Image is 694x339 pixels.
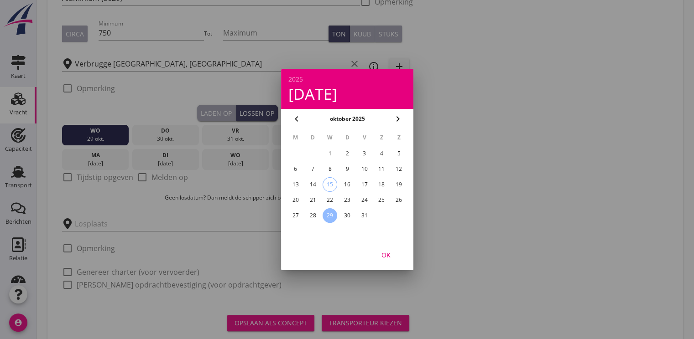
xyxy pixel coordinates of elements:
[323,162,337,176] button: 8
[305,208,320,223] button: 28
[287,130,304,145] th: M
[322,130,338,145] th: W
[323,146,337,161] button: 1
[357,177,371,192] button: 17
[339,146,354,161] button: 2
[323,177,337,192] button: 15
[373,250,399,260] div: OK
[323,208,337,223] button: 29
[305,162,320,176] button: 7
[357,146,371,161] button: 3
[288,177,303,192] button: 13
[305,193,320,207] button: 21
[391,162,406,176] button: 12
[356,130,372,145] th: V
[288,193,303,207] button: 20
[357,193,371,207] button: 24
[374,193,389,207] button: 25
[339,177,354,192] button: 16
[357,162,371,176] button: 10
[373,130,390,145] th: Z
[323,178,337,191] div: 15
[374,162,389,176] button: 11
[374,146,389,161] button: 4
[391,146,406,161] button: 5
[339,162,354,176] button: 9
[288,86,406,102] div: [DATE]
[323,193,337,207] button: 22
[391,177,406,192] button: 19
[391,193,406,207] button: 26
[288,162,303,176] button: 6
[339,193,354,207] button: 23
[366,247,406,263] button: OK
[305,177,320,192] button: 14
[357,208,371,223] button: 31
[339,208,354,223] button: 30
[392,113,403,124] i: chevron_right
[304,130,321,145] th: D
[291,113,302,124] i: chevron_left
[374,177,389,192] button: 18
[391,130,407,145] th: Z
[288,208,303,223] button: 27
[339,130,355,145] th: D
[327,112,367,126] button: oktober 2025
[288,76,406,82] div: 2025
